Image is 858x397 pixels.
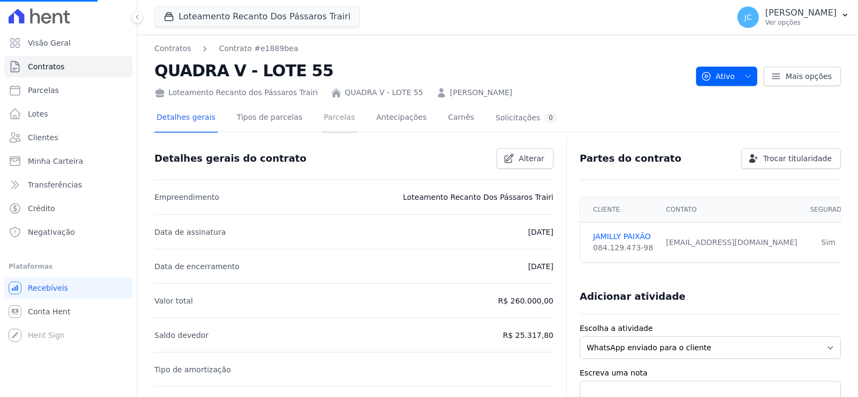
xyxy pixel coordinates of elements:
[154,87,318,98] div: Loteamento Recanto dos Pássaros Trairi
[741,148,841,169] a: Trocar titularidade
[28,203,55,214] span: Crédito
[666,237,797,248] div: [EMAIL_ADDRESS][DOMAIN_NAME]
[28,109,48,119] span: Lotes
[493,104,559,133] a: Solicitações0
[28,85,59,96] span: Parcelas
[4,277,132,299] a: Recebíveis
[154,294,193,307] p: Valor total
[9,260,128,273] div: Plataformas
[765,18,837,27] p: Ver opções
[450,87,512,98] a: [PERSON_NAME]
[4,301,132,322] a: Conta Hent
[154,260,240,273] p: Data de encerramento
[497,148,553,169] a: Alterar
[4,150,132,172] a: Minha Carteira
[786,71,832,82] span: Mais opções
[154,363,231,376] p: Tipo de amortização
[219,43,298,54] a: Contrato #e1889bea
[4,56,132,77] a: Contratos
[763,153,832,164] span: Trocar titularidade
[593,231,653,242] a: JAMILLY PAIXÃO
[154,152,306,165] h3: Detalhes gerais do contrato
[4,103,132,125] a: Lotes
[28,61,64,72] span: Contratos
[322,104,357,133] a: Parcelas
[28,38,71,48] span: Visão Geral
[154,43,687,54] nav: Breadcrumb
[28,156,83,167] span: Minha Carteira
[495,113,557,123] div: Solicitações
[701,67,735,86] span: Ativo
[154,43,191,54] a: Contratos
[4,198,132,219] a: Crédito
[154,6,360,27] button: Loteamento Recanto Dos Pássaros Trairi
[804,197,853,222] th: Segurado
[696,67,758,86] button: Ativo
[154,104,218,133] a: Detalhes gerais
[154,43,298,54] nav: Breadcrumb
[660,197,804,222] th: Contato
[498,294,553,307] p: R$ 260.000,00
[374,104,429,133] a: Antecipações
[729,2,858,32] button: JC [PERSON_NAME] Ver opções
[154,226,226,239] p: Data de assinatura
[28,132,58,143] span: Clientes
[744,13,752,21] span: JC
[28,227,75,237] span: Negativação
[593,242,653,254] div: 084.129.473-98
[345,87,423,98] a: QUADRA V - LOTE 55
[4,80,132,101] a: Parcelas
[519,153,544,164] span: Alterar
[544,113,557,123] div: 0
[580,290,685,303] h3: Adicionar atividade
[446,104,476,133] a: Carnês
[580,367,841,379] label: Escreva uma nota
[528,260,553,273] p: [DATE]
[154,191,219,204] p: Empreendimento
[580,152,682,165] h3: Partes do contrato
[4,221,132,243] a: Negativação
[528,226,553,239] p: [DATE]
[503,329,553,342] p: R$ 25.317,80
[765,8,837,18] p: [PERSON_NAME]
[580,197,660,222] th: Cliente
[4,174,132,196] a: Transferências
[580,323,841,334] label: Escolha a atividade
[804,222,853,263] td: Sim
[154,59,687,83] h2: QUADRA V - LOTE 55
[4,32,132,54] a: Visão Geral
[154,329,209,342] p: Saldo devedor
[28,306,70,317] span: Conta Hent
[235,104,305,133] a: Tipos de parcelas
[28,283,68,293] span: Recebíveis
[764,67,841,86] a: Mais opções
[28,179,82,190] span: Transferências
[403,191,553,204] p: Loteamento Recanto Dos Pássaros Trairi
[4,127,132,148] a: Clientes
